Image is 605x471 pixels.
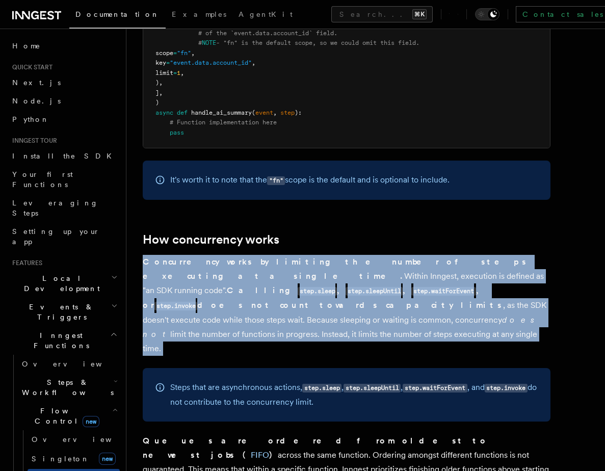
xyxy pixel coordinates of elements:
span: Inngest Functions [8,330,110,351]
code: step.sleepUntil [346,287,403,296]
a: Setting up your app [8,222,120,251]
span: , [273,109,277,116]
span: ), [155,79,163,86]
a: FIFO [251,450,269,460]
span: ], [155,89,163,96]
span: # [198,39,202,46]
a: Singletonnew [28,449,120,469]
button: Local Development [8,269,120,298]
button: Flow Controlnew [18,402,120,430]
span: limit [155,69,173,76]
a: Overview [18,355,120,373]
code: step.invoke [485,384,528,392]
a: Leveraging Steps [8,194,120,222]
code: "fn" [267,176,285,185]
span: ) [155,99,159,106]
span: async [155,109,173,116]
span: Overview [32,435,137,443]
span: Local Development [8,273,111,294]
a: Examples [166,3,232,28]
strong: Queues are ordered from oldest to newest jobs ( ) [143,436,488,460]
p: Within Inngest, execution is defined as "an SDK running code". , as the SDK doesn't execute code ... [143,255,550,356]
span: = [173,69,177,76]
span: pass [170,129,184,136]
code: step.sleep [298,287,337,296]
span: scope [155,49,173,57]
span: Documentation [75,10,160,18]
span: Node.js [12,97,61,105]
span: Python [12,115,49,123]
span: new [83,416,99,427]
span: Singleton [32,455,90,463]
span: 1 [177,69,180,76]
span: = [173,49,177,57]
span: , [191,49,195,57]
a: Documentation [69,3,166,29]
a: Node.js [8,92,120,110]
span: event [255,109,273,116]
button: Steps & Workflows [18,373,120,402]
button: Toggle dark mode [475,8,499,20]
span: Flow Control [18,406,112,426]
span: handle_ai_summary [191,109,252,116]
span: , [180,69,184,76]
kbd: ⌘K [412,9,427,19]
span: , [252,59,255,66]
p: Steps that are asynchronous actions, , , , and do not contribute to the concurrency limit. [170,380,538,409]
span: # of the `event.data.account_id` field. [198,30,337,37]
code: step.sleep [302,384,341,392]
span: Your first Functions [12,170,73,189]
span: NOTE [202,39,216,46]
strong: Calling , , , or does not count towards capacity limits [143,285,503,310]
span: new [99,453,116,465]
span: Features [8,259,42,267]
a: AgentKit [232,3,299,28]
span: "fn" [177,49,191,57]
span: ): [295,109,302,116]
span: Overview [22,360,127,368]
span: # Function implementation here [170,119,277,126]
span: Setting up your app [12,227,100,246]
span: Steps & Workflows [18,377,114,398]
span: Examples [172,10,226,18]
code: step.waitForEvent [411,287,476,296]
code: step.sleepUntil [344,384,401,392]
code: step.invoke [154,302,197,310]
button: Search...⌘K [331,6,433,22]
a: Install the SDK [8,147,120,165]
a: Python [8,110,120,128]
span: = [166,59,170,66]
span: - "fn" is the default scope, so we could omit this field. [216,39,419,46]
span: ( [252,109,255,116]
a: Your first Functions [8,165,120,194]
code: step.waitForEvent [403,384,467,392]
span: def [177,109,188,116]
span: AgentKit [239,10,293,18]
span: Events & Triggers [8,302,111,322]
button: Events & Triggers [8,298,120,326]
a: How concurrency works [143,232,279,247]
span: "event.data.account_id" [170,59,252,66]
span: Next.js [12,78,61,87]
a: Home [8,37,120,55]
button: Inngest Functions [8,326,120,355]
span: Quick start [8,63,52,71]
span: Leveraging Steps [12,199,98,217]
span: step [280,109,295,116]
span: Home [12,41,41,51]
span: Inngest tour [8,137,57,145]
strong: Concurrency works by limiting the number of steps executing at a single time. [143,257,528,281]
p: It's worth it to note that the scope is the default and is optional to include. [170,173,450,188]
span: Install the SDK [12,152,118,160]
a: Next.js [8,73,120,92]
a: Overview [28,430,120,449]
span: key [155,59,166,66]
